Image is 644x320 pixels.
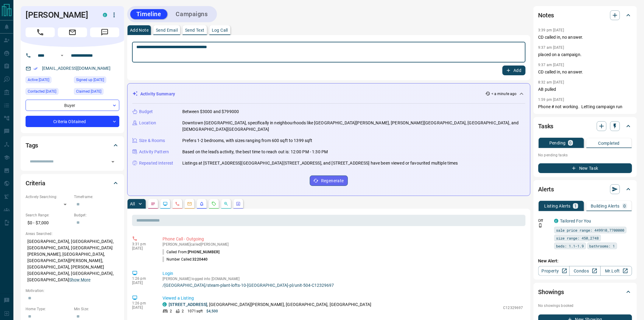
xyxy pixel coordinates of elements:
[538,285,632,299] div: Showings
[492,91,517,97] p: < a minute ago
[26,218,71,228] p: $0 - $7,000
[74,88,119,97] div: Thu Jun 27 2024
[26,231,119,236] p: Areas Searched:
[76,77,104,83] span: Signed up [DATE]
[503,305,523,311] p: C12329697
[187,308,203,314] p: 1071 sqft
[163,270,523,277] p: Login
[574,204,577,208] p: 1
[538,80,564,84] p: 8:32 am [DATE]
[182,137,313,144] p: Prefers 1-2 bedrooms, with sizes ranging from 600 sqft to 1399 sqft
[26,100,119,111] div: Buyer
[538,266,570,276] a: Property
[538,8,632,23] div: Notes
[26,212,71,218] p: Search Range:
[26,178,45,188] h2: Criteria
[28,88,56,94] span: Contacted [DATE]
[187,201,192,206] svg: Emails
[42,66,111,71] a: [EMAIL_ADDRESS][DOMAIN_NAME]
[132,301,153,305] p: 1:26 pm
[139,137,165,144] p: Size & Rooms
[140,91,175,97] p: Activity Summary
[556,227,625,233] span: sale price range: 449910,7700000
[538,28,564,32] p: 3:39 pm [DATE]
[538,119,632,133] div: Tasks
[182,108,239,115] p: Between $3000 and $799000
[139,149,169,155] p: Activity Pattern
[538,98,564,102] p: 1:59 pm [DATE]
[185,28,205,32] p: Send Text
[26,138,119,153] div: Tags
[538,218,551,223] p: Off
[169,301,371,308] p: , [GEOGRAPHIC_DATA][PERSON_NAME], [GEOGRAPHIC_DATA], [GEOGRAPHIC_DATA]
[139,108,153,115] p: Budget
[538,104,632,110] p: Phone # not working. Letting campaign run
[569,266,601,276] a: Condos
[224,201,229,206] svg: Opportunities
[76,88,101,94] span: Claimed [DATE]
[132,281,153,285] p: [DATE]
[151,201,156,206] svg: Notes
[502,66,526,75] button: Add
[26,27,55,37] span: Call
[538,69,632,75] p: CD called in, no answer.
[538,182,632,197] div: Alerts
[598,141,620,145] p: Completed
[163,249,219,255] p: Called From:
[549,141,566,145] p: Pending
[182,149,328,155] p: Based on the lead's activity, the best time to reach out is: 12:00 PM - 1:30 PM
[26,76,71,85] div: Sat Aug 09 2025
[538,34,632,41] p: CD called in, no answer.
[26,306,71,312] p: Home Type:
[132,246,153,251] p: [DATE]
[538,303,632,308] p: No showings booked
[538,86,632,93] p: AB pulled
[26,236,119,285] p: [GEOGRAPHIC_DATA], [GEOGRAPHIC_DATA], [GEOGRAPHIC_DATA], [GEOGRAPHIC_DATA][PERSON_NAME], [GEOGRAP...
[600,266,632,276] a: Mr.Loft
[74,212,119,218] p: Budget:
[163,283,523,288] a: /[GEOGRAPHIC_DATA]/steam-plant-lofts-10-[GEOGRAPHIC_DATA]-pl/unit-504-C12329697
[310,176,348,186] button: Regenerate
[538,287,564,297] h2: Showings
[130,202,135,206] p: All
[58,52,66,59] button: Open
[26,288,119,293] p: Motivation:
[26,10,94,20] h1: [PERSON_NAME]
[538,121,554,131] h2: Tasks
[182,120,525,133] p: Downtown [GEOGRAPHIC_DATA], specifically in neighbourhoods like [GEOGRAPHIC_DATA][PERSON_NAME], [...
[103,13,107,17] div: condos.ca
[156,28,178,32] p: Send Email
[90,27,119,37] span: Message
[139,160,173,166] p: Repeated Interest
[58,27,87,37] span: Email
[130,28,149,32] p: Add Note
[28,77,49,83] span: Active [DATE]
[182,160,458,166] p: Listings at [STREET_ADDRESS][GEOGRAPHIC_DATA][STREET_ADDRESS], and [STREET_ADDRESS] have been vie...
[163,201,168,206] svg: Lead Browsing Activity
[170,308,172,314] p: 2
[538,151,632,160] p: No pending tasks
[163,242,523,247] p: [PERSON_NAME] called [PERSON_NAME]
[182,308,184,314] p: 2
[538,52,632,58] p: placed on a campaign.
[130,9,167,19] button: Timeline
[569,141,572,145] p: 0
[163,236,523,242] p: Phone Call - Outgoing
[556,235,599,241] span: size range: 450,2748
[212,28,228,32] p: Log Call
[170,9,214,19] button: Campaigns
[556,243,584,249] span: beds: 1.1-1.9
[212,201,216,206] svg: Requests
[132,276,153,281] p: 1:26 pm
[74,194,119,200] p: Timeframe:
[538,10,554,20] h2: Notes
[132,242,153,246] p: 3:31 pm
[544,204,571,208] p: Listing Alerts
[199,201,204,206] svg: Listing Alerts
[538,258,632,264] p: New Alert:
[538,45,564,50] p: 9:37 am [DATE]
[206,308,218,314] p: $4,500
[169,302,207,307] a: [STREET_ADDRESS]
[74,76,119,85] div: Thu Feb 06 2020
[538,223,543,228] svg: Push Notification Only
